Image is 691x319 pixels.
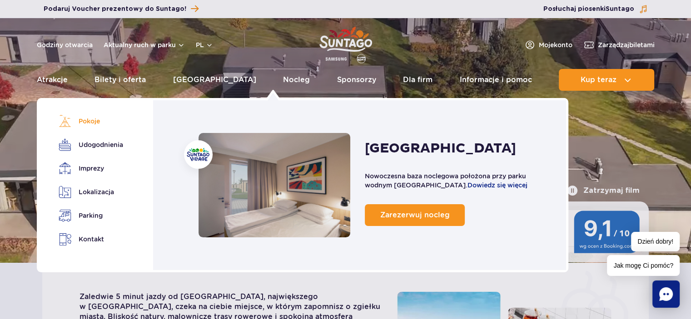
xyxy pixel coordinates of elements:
[59,138,120,151] a: Udogodnienia
[59,186,120,198] a: Lokalizacja
[607,255,680,276] span: Jak mogę Ci pomóc?
[539,40,572,49] span: Moje konto
[598,40,655,49] span: Zarządzaj biletami
[365,140,516,157] h2: [GEOGRAPHIC_DATA]
[187,148,209,161] img: Suntago
[467,182,527,189] a: Dowiedz się więcej
[37,69,68,91] a: Atrakcje
[460,69,532,91] a: Informacje i pomoc
[631,232,680,251] span: Dzień dobry!
[104,41,185,49] button: Aktualny ruch w parku
[59,209,120,222] a: Parking
[524,39,572,50] a: Mojekonto
[403,69,432,91] a: Dla firm
[380,211,450,219] span: Zarezerwuj nocleg
[173,69,256,91] a: [GEOGRAPHIC_DATA]
[199,133,351,237] a: Nocleg
[59,233,120,246] a: Kontakt
[283,69,310,91] a: Nocleg
[559,69,654,91] button: Kup teraz
[37,40,93,49] a: Godziny otwarcia
[581,76,616,84] span: Kup teraz
[196,40,213,49] button: pl
[337,69,376,91] a: Sponsorzy
[59,162,120,175] a: Imprezy
[365,204,465,226] a: Zarezerwuj nocleg
[652,280,680,308] div: Chat
[59,115,120,128] a: Pokoje
[94,69,146,91] a: Bilety i oferta
[365,172,547,190] p: Nowoczesna baza noclegowa położona przy parku wodnym [GEOGRAPHIC_DATA].
[583,39,655,50] a: Zarządzajbiletami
